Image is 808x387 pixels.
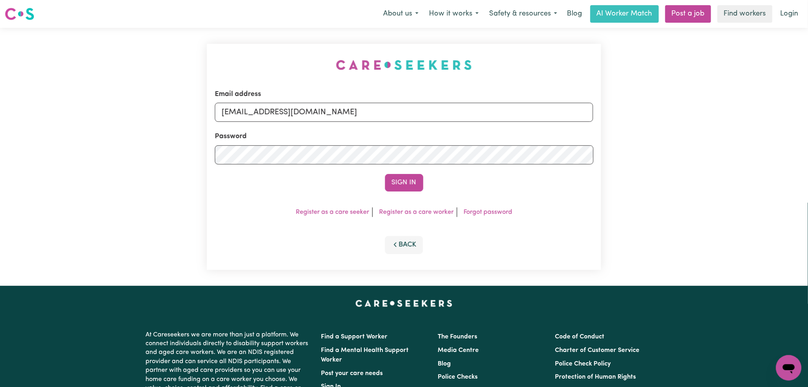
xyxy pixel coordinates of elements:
button: Safety & resources [484,6,562,22]
a: Register as a care seeker [296,209,369,215]
iframe: Button to launch messaging window [776,355,802,381]
img: Careseekers logo [5,7,34,21]
a: Find a Mental Health Support Worker [321,347,409,363]
button: About us [378,6,424,22]
a: Charter of Customer Service [555,347,639,354]
a: Find a Support Worker [321,334,388,340]
button: Back [385,236,423,254]
a: Forgot password [464,209,512,215]
label: Email address [215,89,261,100]
a: Post a job [665,5,711,23]
a: Post your care needs [321,370,383,377]
a: Code of Conduct [555,334,604,340]
a: Careseekers logo [5,5,34,23]
button: Sign In [385,174,423,192]
a: Police Checks [438,374,478,380]
a: Blog [562,5,587,23]
a: AI Worker Match [590,5,659,23]
a: Find workers [718,5,773,23]
button: How it works [424,6,484,22]
a: Careseekers home page [356,300,452,307]
a: Media Centre [438,347,479,354]
a: Protection of Human Rights [555,374,636,380]
label: Password [215,131,247,142]
a: Register as a care worker [379,209,454,215]
input: Email address [215,103,594,122]
a: The Founders [438,334,478,340]
a: Blog [438,361,451,367]
a: Police Check Policy [555,361,611,367]
a: Login [776,5,803,23]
